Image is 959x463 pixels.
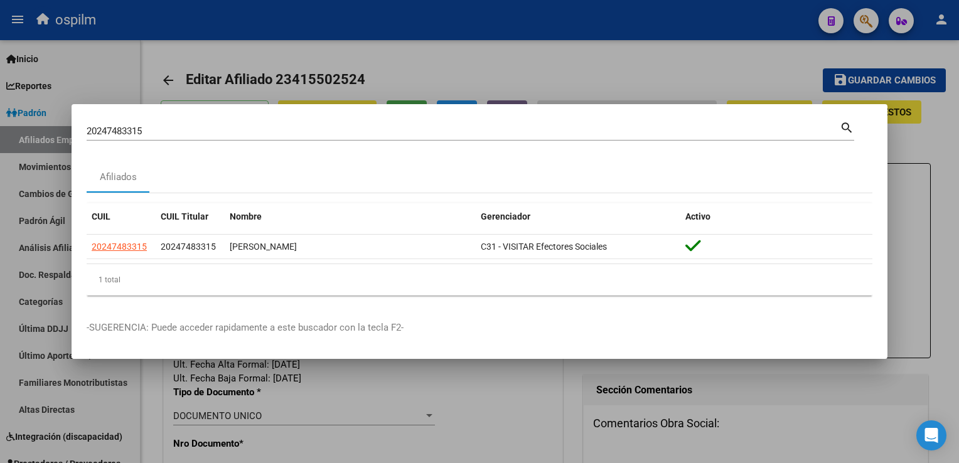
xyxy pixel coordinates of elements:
[100,170,137,184] div: Afiliados
[87,203,156,230] datatable-header-cell: CUIL
[87,264,872,295] div: 1 total
[680,203,872,230] datatable-header-cell: Activo
[161,211,208,221] span: CUIL Titular
[161,242,216,252] span: 20247483315
[481,242,607,252] span: C31 - VISITAR Efectores Sociales
[230,240,471,254] div: [PERSON_NAME]
[225,203,476,230] datatable-header-cell: Nombre
[230,211,262,221] span: Nombre
[87,321,872,335] p: -SUGERENCIA: Puede acceder rapidamente a este buscador con la tecla F2-
[840,119,854,134] mat-icon: search
[916,420,946,450] div: Open Intercom Messenger
[685,211,710,221] span: Activo
[92,242,147,252] span: 20247483315
[156,203,225,230] datatable-header-cell: CUIL Titular
[92,211,110,221] span: CUIL
[476,203,680,230] datatable-header-cell: Gerenciador
[481,211,530,221] span: Gerenciador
